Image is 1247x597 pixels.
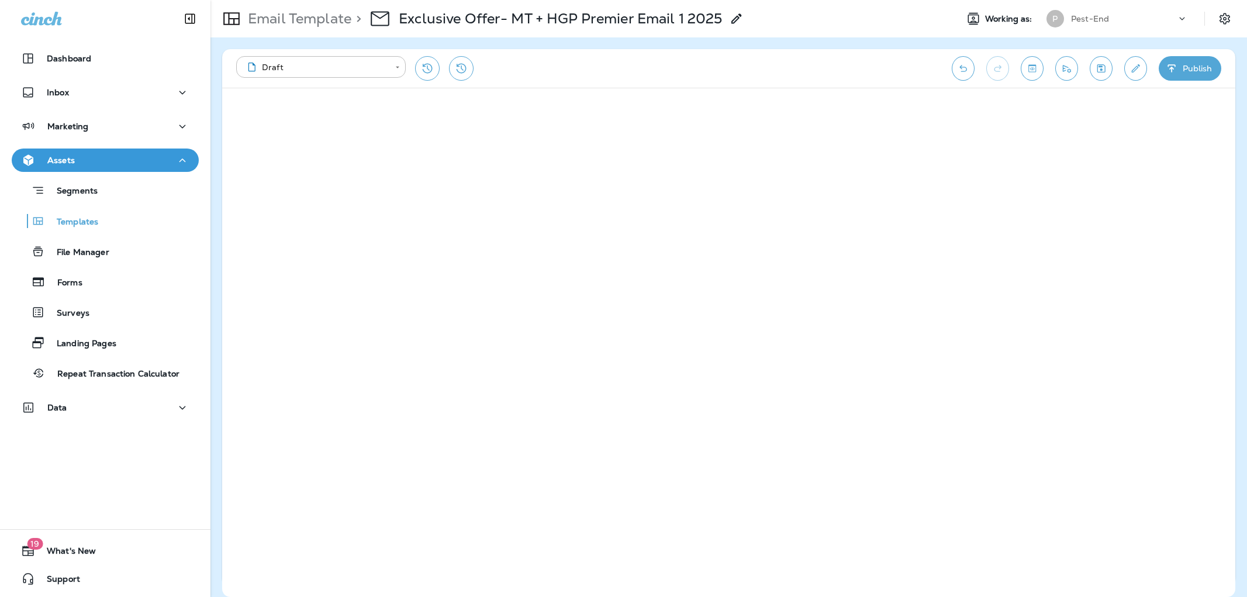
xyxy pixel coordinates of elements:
[47,403,67,412] p: Data
[12,178,199,203] button: Segments
[35,574,80,588] span: Support
[47,156,75,165] p: Assets
[46,369,179,380] p: Repeat Transaction Calculator
[952,56,975,81] button: Undo
[1021,56,1044,81] button: Toggle preview
[243,10,351,27] p: Email Template
[1214,8,1235,29] button: Settings
[45,339,116,350] p: Landing Pages
[244,61,387,73] div: Draft
[1055,56,1078,81] button: Send test email
[12,270,199,294] button: Forms
[351,10,361,27] p: >
[1071,14,1109,23] p: Pest-End
[12,209,199,233] button: Templates
[415,56,440,81] button: Restore from previous version
[45,186,98,198] p: Segments
[45,308,89,319] p: Surveys
[1124,56,1147,81] button: Edit details
[1159,56,1221,81] button: Publish
[35,546,96,560] span: What's New
[12,361,199,385] button: Repeat Transaction Calculator
[12,330,199,355] button: Landing Pages
[12,81,199,104] button: Inbox
[46,278,82,289] p: Forms
[12,396,199,419] button: Data
[12,239,199,264] button: File Manager
[12,47,199,70] button: Dashboard
[47,54,91,63] p: Dashboard
[1046,10,1064,27] div: P
[47,88,69,97] p: Inbox
[985,14,1035,24] span: Working as:
[45,247,109,258] p: File Manager
[12,567,199,591] button: Support
[12,149,199,172] button: Assets
[1090,56,1113,81] button: Save
[27,538,43,550] span: 19
[12,539,199,563] button: 19What's New
[47,122,88,131] p: Marketing
[12,115,199,138] button: Marketing
[12,300,199,325] button: Surveys
[449,56,474,81] button: View Changelog
[45,217,98,228] p: Templates
[399,10,722,27] p: Exclusive Offer- MT + HGP Premier Email 1 2025
[174,7,206,30] button: Collapse Sidebar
